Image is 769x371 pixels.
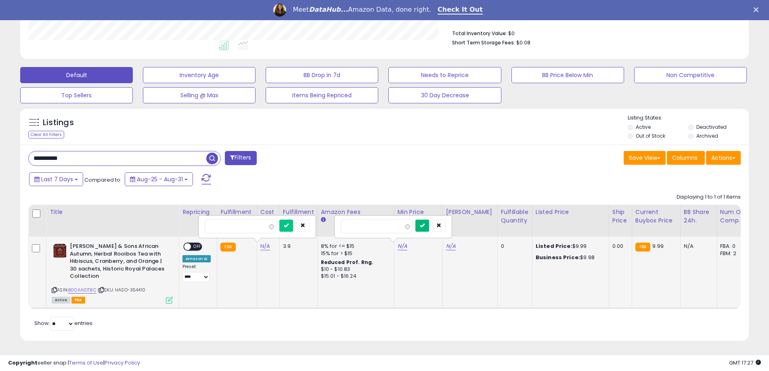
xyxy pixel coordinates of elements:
[321,216,326,224] small: Amazon Fees.
[536,254,603,261] div: $9.98
[260,208,276,216] div: Cost
[8,359,38,367] strong: Copyright
[667,151,705,165] button: Columns
[754,7,762,12] div: Close
[84,176,122,184] span: Compared to:
[34,319,92,327] span: Show: entries
[634,67,747,83] button: Non Competitive
[388,87,501,103] button: 30 Day Decrease
[105,359,140,367] a: Privacy Policy
[446,242,456,250] a: N/A
[41,175,73,183] span: Last 7 Days
[438,6,483,15] a: Check It Out
[612,208,629,225] div: Ship Price
[516,39,530,46] span: $0.08
[452,28,735,38] li: $0
[636,124,651,130] label: Active
[536,243,603,250] div: $9.99
[321,250,388,257] div: 15% for > $15
[20,67,133,83] button: Default
[501,243,526,250] div: 0
[388,67,501,83] button: Needs to Reprice
[536,254,580,261] b: Business Price:
[52,243,68,259] img: 41x7tMu8npL._SL40_.jpg
[321,208,391,216] div: Amazon Fees
[293,6,431,14] div: Meet Amazon Data, done right.
[283,208,314,225] div: Fulfillment Cost
[191,243,204,250] span: OFF
[536,208,606,216] div: Listed Price
[635,208,677,225] div: Current Buybox Price
[635,243,650,252] small: FBA
[29,172,83,186] button: Last 7 Days
[182,208,214,216] div: Repricing
[696,132,718,139] label: Archived
[452,30,507,37] b: Total Inventory Value:
[182,255,211,262] div: Amazon AI
[28,131,64,138] div: Clear All Filters
[652,242,664,250] span: 9.99
[273,4,286,17] img: Profile image for Georgie
[321,266,388,273] div: $10 - $10.83
[143,67,256,83] button: Inventory Age
[672,154,698,162] span: Columns
[398,242,407,250] a: N/A
[309,6,348,13] i: DataHub...
[696,124,727,130] label: Deactivated
[321,273,388,280] div: $15.01 - $16.24
[125,172,193,186] button: Aug-25 - Aug-31
[182,264,211,282] div: Preset:
[266,67,378,83] button: BB Drop in 7d
[69,359,103,367] a: Terms of Use
[43,117,74,128] h5: Listings
[501,208,529,225] div: Fulfillable Quantity
[720,243,747,250] div: FBA: 0
[220,208,253,216] div: Fulfillment
[143,87,256,103] button: Selling @ Max
[137,175,183,183] span: Aug-25 - Aug-31
[260,242,270,250] a: N/A
[677,193,741,201] div: Displaying 1 to 1 of 1 items
[52,297,70,304] span: All listings currently available for purchase on Amazon
[720,208,750,225] div: Num of Comp.
[266,87,378,103] button: Items Being Repriced
[636,132,665,139] label: Out of Stock
[684,208,713,225] div: BB Share 24h.
[628,114,749,122] p: Listing States:
[720,250,747,257] div: FBM: 2
[50,208,176,216] div: Title
[70,243,168,282] b: [PERSON_NAME] & Sons African Autumn, Herbal Rooibos Tea with Hibiscus, Cranberry, and Orange | 30...
[706,151,741,165] button: Actions
[321,243,388,250] div: 8% for <= $15
[446,208,494,216] div: [PERSON_NAME]
[98,287,145,293] span: | SKU: HASO-354410
[684,243,710,250] div: N/A
[71,297,85,304] span: FBA
[225,151,256,165] button: Filters
[68,287,96,293] a: B00AAIDT8C
[612,243,626,250] div: 0.00
[511,67,624,83] button: BB Price Below Min
[283,243,311,250] div: 3.9
[52,243,173,302] div: ASIN:
[220,243,235,252] small: FBA
[452,39,515,46] b: Short Term Storage Fees:
[8,359,140,367] div: seller snap | |
[398,208,439,216] div: Min Price
[20,87,133,103] button: Top Sellers
[321,259,374,266] b: Reduced Prof. Rng.
[624,151,666,165] button: Save View
[729,359,761,367] span: 2025-09-8 17:27 GMT
[536,242,572,250] b: Listed Price:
